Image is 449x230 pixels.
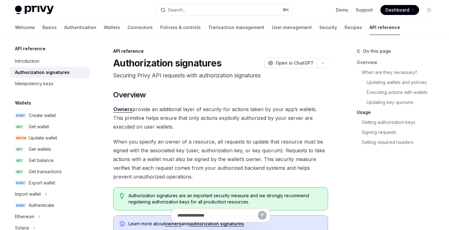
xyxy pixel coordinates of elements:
[282,7,289,12] span: ⌘ K
[10,110,90,121] a: POSTCreate wallet
[10,132,90,144] a: PATCHUpdate wallet
[208,20,264,35] a: Transaction management
[10,200,90,211] a: POSTAuthenticate
[29,123,49,130] div: Get wallet
[367,77,439,87] a: Updating wallets and policies
[264,58,317,68] button: Open in ChatGPT
[357,107,439,117] a: Usage
[15,125,24,129] span: GET
[362,67,439,77] a: When are they necessary?
[385,7,409,13] span: Dashboard
[113,57,221,69] h1: Authorization signatures
[168,6,186,14] div: Search...
[29,168,62,175] div: Get transactions
[362,117,439,127] a: Getting authorization keys
[15,99,31,107] h5: Wallets
[357,57,439,67] a: Overview
[319,20,337,35] a: Security
[113,106,133,113] a: Owners
[120,193,124,199] svg: Tip
[160,20,201,35] a: Policies & controls
[345,20,362,35] a: Recipes
[10,67,90,78] a: Authorization signatures
[113,90,146,100] span: Overview
[10,144,90,155] a: GETGet wallets
[113,105,328,131] span: provide an additional layer of security for actions taken by your app’s wallets. This primitive h...
[29,134,57,142] div: Update wallet
[15,136,27,140] span: PATCH
[15,190,41,198] div: Import wallet
[15,169,24,174] span: GET
[15,80,53,87] div: Idempotency keys
[15,57,39,65] div: Introduction
[15,203,26,208] span: POST
[367,97,439,107] a: Updating key quorums
[363,47,391,55] span: On this page
[29,112,56,119] div: Create wallet
[15,113,26,118] span: POST
[424,5,434,15] button: Toggle dark mode
[104,20,120,35] a: Wallets
[10,56,90,67] a: Introduction
[276,60,314,66] span: Open in ChatGPT
[128,20,153,35] a: Connectors
[272,20,312,35] a: User management
[258,211,267,220] button: Send message
[369,20,400,35] a: API reference
[29,157,54,164] div: Get balance
[15,69,70,76] div: Authorization signatures
[15,6,54,14] img: light logo
[156,4,292,16] button: Search...⌘K
[380,5,419,15] a: Dashboard
[15,181,26,185] span: POST
[113,137,328,181] span: When you specify an owner of a resource, all requests to update that resource must be signed with...
[10,121,90,132] a: GETGet wallet
[10,177,90,188] a: POSTExport wallet
[29,179,55,187] div: Export wallet
[362,137,439,147] a: Setting required headers
[10,166,90,177] a: GETGet transactions
[10,78,90,89] a: Idempotency keys
[356,7,373,13] a: Support
[367,87,439,97] a: Executing actions with wallets
[113,48,328,54] div: API reference
[15,147,24,152] span: GET
[15,20,35,35] a: Welcome
[64,20,96,35] a: Authentication
[15,213,34,220] div: Ethereum
[42,20,57,35] a: Basics
[15,158,24,163] span: GET
[15,45,46,52] h5: API reference
[336,7,348,13] a: Demo
[113,71,328,80] p: Securing Privy API requests with authorization signatures
[10,155,90,166] a: GETGet balance
[362,127,439,137] a: Signing requests
[29,202,54,209] div: Authenticate
[128,193,321,205] span: Authorization signatures are an important security measure and we strongly recommend registering ...
[29,145,51,153] div: Get wallets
